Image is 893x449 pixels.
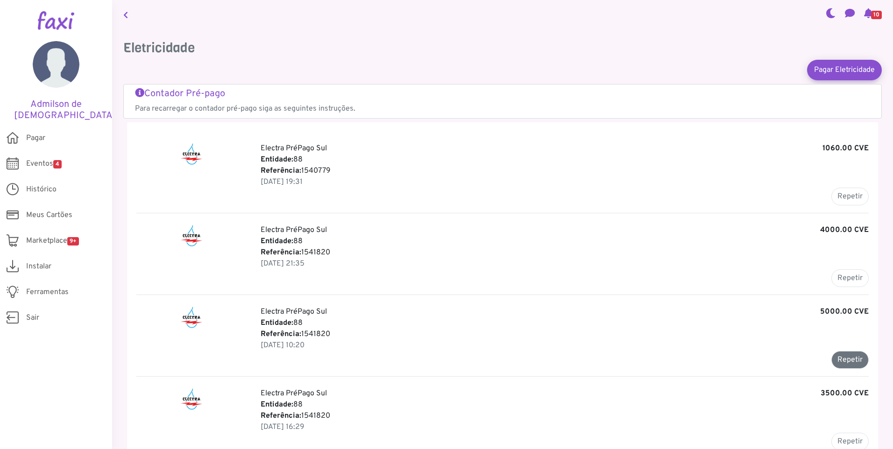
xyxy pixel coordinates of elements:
b: Entidade: [261,237,293,246]
img: Electra PréPago Sul [180,143,204,165]
p: 88 [261,399,869,410]
p: 1540779 [261,165,869,176]
span: 9+ [67,237,79,246]
p: 15 Sep 2025, 22:35 [261,258,869,269]
a: Pagar Eletricidade [807,60,882,80]
p: 1541820 [261,410,869,421]
b: 4000.00 CVE [820,224,869,236]
b: Entidade: [261,155,293,164]
span: Pagar [26,133,45,144]
img: Electra PréPago Sul [180,306,204,329]
b: 3500.00 CVE [821,388,869,399]
a: Admilson de [DEMOGRAPHIC_DATA] [14,41,98,121]
p: Electra PréPago Sul [261,306,869,317]
span: Sair [26,312,39,323]
b: Referência: [261,248,301,257]
span: Marketplace [26,235,79,246]
p: 1541820 [261,329,869,340]
h5: Contador Pré-pago [135,88,870,99]
b: Entidade: [261,318,293,328]
b: 1060.00 CVE [822,143,869,154]
button: Repetir [831,269,869,287]
a: Contador Pré-pago Para recarregar o contador pré-pago siga as seguintes instruções. [135,88,870,114]
p: Para recarregar o contador pré-pago siga as seguintes instruções. [135,103,870,114]
b: Referência: [261,330,301,339]
span: Ferramentas [26,287,69,298]
span: Eventos [26,158,62,169]
span: Meus Cartões [26,210,72,221]
p: 88 [261,317,869,329]
p: 25 Sep 2025, 20:31 [261,176,869,188]
p: 88 [261,236,869,247]
span: 10 [871,11,882,19]
p: Electra PréPago Sul [261,224,869,236]
h5: Admilson de [DEMOGRAPHIC_DATA] [14,99,98,121]
p: 1541820 [261,247,869,258]
img: Electra PréPago Sul [180,224,204,247]
b: Referência: [261,166,301,175]
p: Electra PréPago Sul [261,143,869,154]
span: 4 [53,160,62,168]
p: 06 Sep 2025, 17:29 [261,421,869,433]
b: 5000.00 CVE [820,306,869,317]
p: Electra PréPago Sul [261,388,869,399]
button: Repetir [831,188,869,205]
span: Instalar [26,261,51,272]
b: Entidade: [261,400,293,409]
img: Electra PréPago Sul [180,388,204,410]
b: Referência: [261,411,301,421]
span: Histórico [26,184,57,195]
p: 10 Sep 2025, 11:20 [261,340,869,351]
h3: Eletricidade [123,40,882,56]
p: 88 [261,154,869,165]
button: Repetir [831,351,869,369]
